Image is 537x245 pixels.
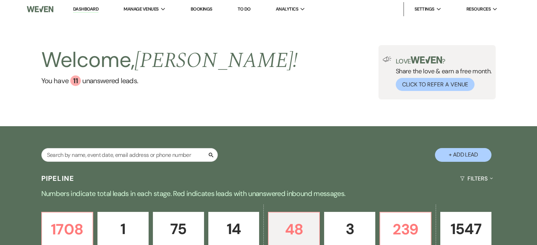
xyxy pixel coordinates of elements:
[329,217,371,241] p: 3
[46,218,88,241] p: 1708
[466,6,491,13] span: Resources
[14,188,523,199] p: Numbers indicate total leads in each stage. Red indicates leads with unanswered inbound messages.
[213,217,255,241] p: 14
[276,6,298,13] span: Analytics
[411,56,442,63] img: weven-logo-green.svg
[73,6,99,13] a: Dashboard
[41,45,298,75] h2: Welcome,
[457,169,496,188] button: Filters
[435,148,491,162] button: + Add Lead
[41,75,298,86] a: You have 11 unanswered leads.
[135,44,298,77] span: [PERSON_NAME] !
[445,217,487,241] p: 1547
[414,6,435,13] span: Settings
[70,75,81,86] div: 11
[102,217,144,241] p: 1
[383,56,392,62] img: loud-speaker-illustration.svg
[124,6,159,13] span: Manage Venues
[157,217,199,241] p: 75
[238,6,251,12] a: To Do
[27,2,53,17] img: Weven Logo
[191,6,213,12] a: Bookings
[41,173,74,183] h3: Pipeline
[396,56,492,65] p: Love ?
[384,218,426,241] p: 239
[396,78,475,91] button: Click to Refer a Venue
[392,56,492,91] div: Share the love & earn a free month.
[273,218,315,241] p: 48
[41,148,218,162] input: Search by name, event date, email address or phone number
